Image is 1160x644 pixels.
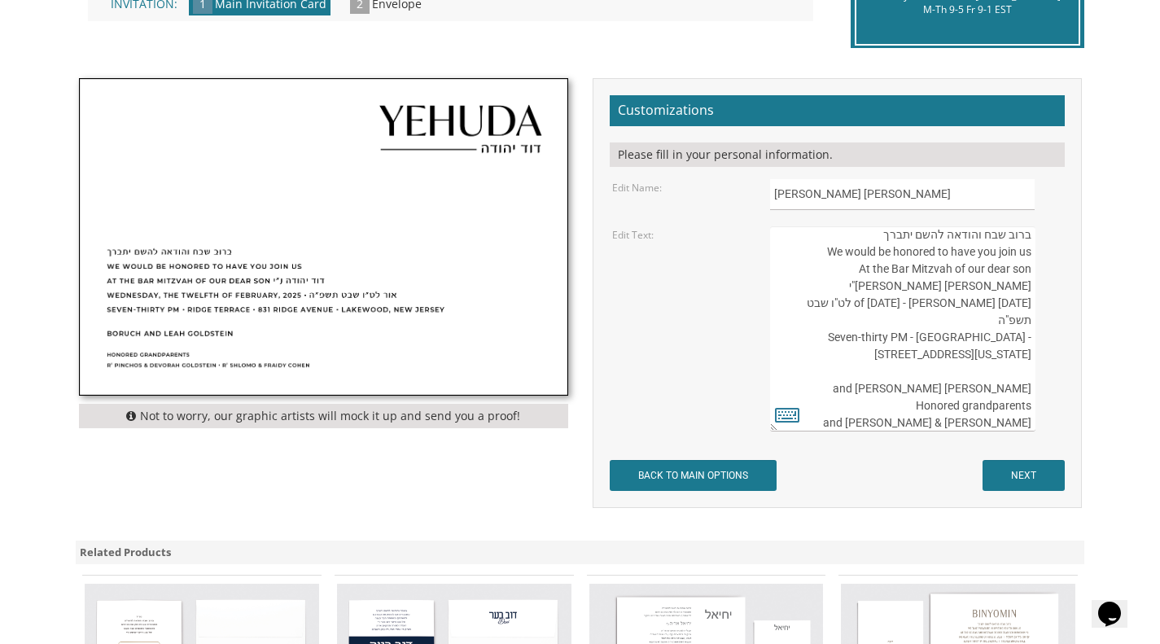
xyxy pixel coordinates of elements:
[1092,579,1144,628] iframe: chat widget
[610,142,1065,167] div: Please fill in your personal information.
[612,181,662,195] label: Edit Name:
[79,404,568,428] div: Not to worry, our graphic artists will mock it up and send you a proof!
[983,460,1065,491] input: NEXT
[612,228,654,242] label: Edit Text:
[610,95,1065,126] h2: Customizations
[770,226,1035,432] textarea: ברוב שבח והודאה להשם יתברך We would be honored to have you join us At the Bar Mitzvah of our dear...
[76,541,1085,564] div: Related Products
[610,460,777,491] input: BACK TO MAIN OPTIONS
[80,79,567,395] img: bminv18-main.jpg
